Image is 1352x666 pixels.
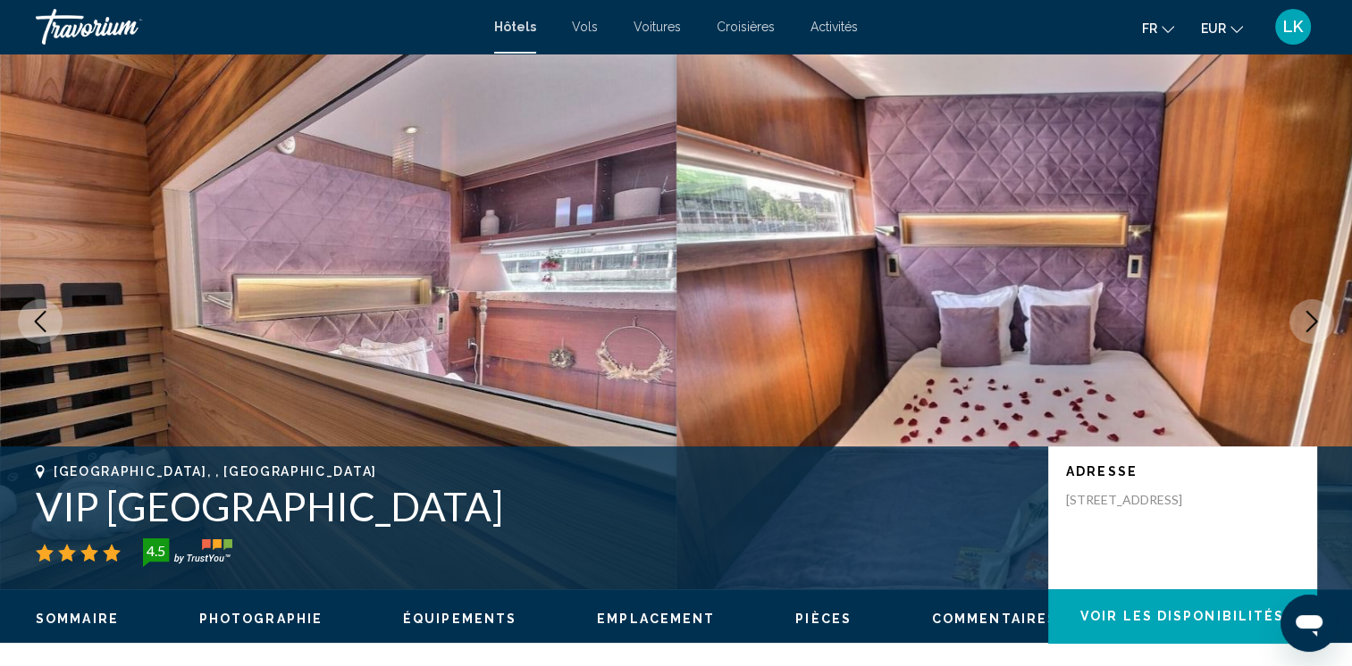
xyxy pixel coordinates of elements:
button: User Menu [1270,8,1316,46]
button: Commentaires [932,611,1057,627]
a: Vols [572,20,598,34]
button: Voir les disponibilités [1048,589,1316,643]
p: [STREET_ADDRESS] [1066,492,1209,508]
button: Photographie [199,611,323,627]
span: fr [1142,21,1157,36]
span: Pièces [795,612,852,626]
button: Change language [1142,15,1174,41]
span: Équipements [403,612,516,626]
button: Emplacement [597,611,715,627]
span: [GEOGRAPHIC_DATA], , [GEOGRAPHIC_DATA] [54,464,377,479]
button: Pièces [795,611,852,627]
iframe: Bouton de lancement de la fenêtre de messagerie [1281,595,1338,652]
p: Adresse [1066,464,1298,479]
button: Change currency [1201,15,1243,41]
a: Travorium [36,9,476,45]
span: Emplacement [597,612,715,626]
span: Voir les disponibilités [1080,610,1284,624]
button: Next image [1289,299,1334,344]
a: Croisières [717,20,775,34]
span: Commentaires [932,612,1057,626]
span: EUR [1201,21,1226,36]
button: Previous image [18,299,63,344]
a: Activités [810,20,858,34]
button: Sommaire [36,611,119,627]
span: Photographie [199,612,323,626]
div: 4.5 [138,540,173,562]
a: Hôtels [494,20,536,34]
h1: VIP [GEOGRAPHIC_DATA] [36,483,1030,529]
a: Voitures [634,20,681,34]
span: Sommaire [36,612,119,626]
button: Équipements [403,611,516,627]
span: LK [1283,18,1303,36]
img: trustyou-badge-hor.svg [143,538,232,567]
